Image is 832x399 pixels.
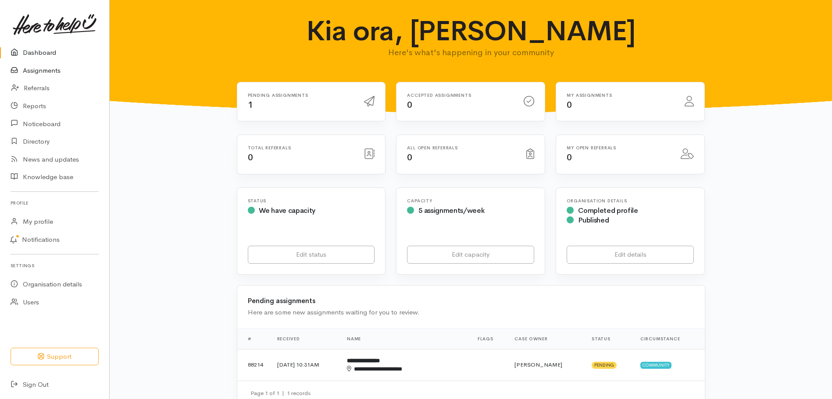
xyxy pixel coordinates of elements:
[11,260,99,272] h6: Settings
[248,145,354,150] h6: Total referrals
[407,93,513,98] h6: Accepted assignments
[633,328,705,349] th: Circumstance
[237,328,270,349] th: #
[301,16,641,46] h1: Kia ora, [PERSON_NAME]
[250,389,311,397] small: Page 1 of 1 1 records
[567,198,694,203] h6: Organisation Details
[407,246,534,264] a: Edit capacity
[407,198,534,203] h6: Capacity
[11,348,99,366] button: Support
[567,93,674,98] h6: My assignments
[248,297,315,305] b: Pending assignments
[567,152,572,163] span: 0
[407,152,412,163] span: 0
[237,349,270,381] td: 88214
[567,99,572,110] span: 0
[248,152,253,163] span: 0
[340,328,471,349] th: Name
[270,349,340,381] td: [DATE] 10:31AM
[259,206,315,215] span: We have capacity
[507,349,585,381] td: [PERSON_NAME]
[407,99,412,110] span: 0
[248,93,354,98] h6: Pending assignments
[301,46,641,59] p: Here's what's happening in your community
[507,328,585,349] th: Case Owner
[567,246,694,264] a: Edit details
[640,362,671,369] span: Community
[578,215,609,225] span: Published
[248,99,253,110] span: 1
[592,362,617,369] span: Pending
[248,198,375,203] h6: Status
[11,197,99,209] h6: Profile
[248,246,375,264] a: Edit status
[585,328,633,349] th: Status
[282,389,284,397] span: |
[471,328,508,349] th: Flags
[418,206,484,215] span: 5 assignments/week
[270,328,340,349] th: Received
[578,206,638,215] span: Completed profile
[407,145,516,150] h6: All open referrals
[248,307,694,318] div: Here are some new assignments waiting for you to review.
[567,145,670,150] h6: My open referrals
